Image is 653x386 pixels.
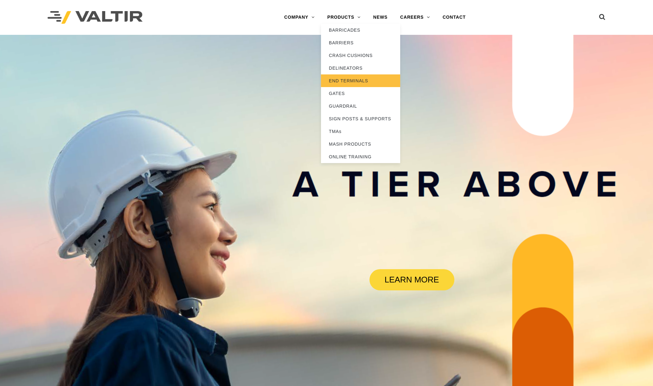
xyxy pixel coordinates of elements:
a: COMPANY [278,11,321,24]
a: CAREERS [394,11,436,24]
a: MASH PRODUCTS [321,138,400,150]
a: BARRICADES [321,24,400,36]
a: DELINEATORS [321,62,400,74]
a: NEWS [367,11,394,24]
a: GUARDRAIL [321,100,400,112]
a: PRODUCTS [321,11,367,24]
a: SIGN POSTS & SUPPORTS [321,112,400,125]
a: CRASH CUSHIONS [321,49,400,62]
a: GATES [321,87,400,100]
a: END TERMINALS [321,74,400,87]
a: TMAs [321,125,400,138]
a: ONLINE TRAINING [321,150,400,163]
img: Valtir [48,11,143,24]
a: BARRIERS [321,36,400,49]
a: CONTACT [436,11,472,24]
a: LEARN MORE [369,269,454,290]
